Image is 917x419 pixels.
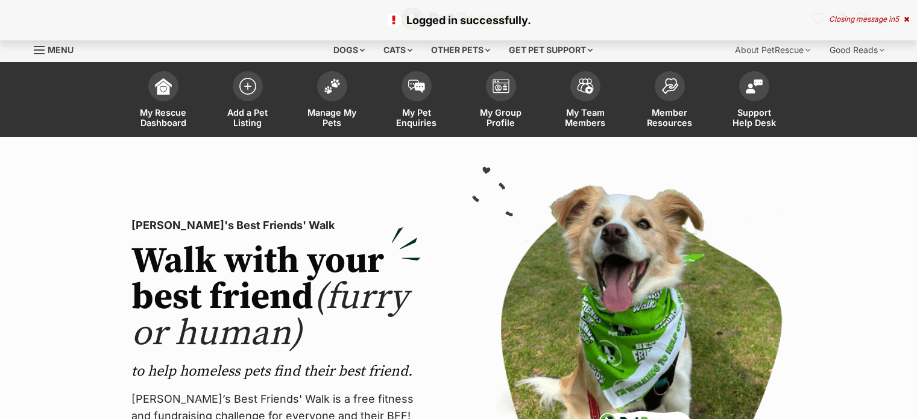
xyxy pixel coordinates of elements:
[712,65,796,137] a: Support Help Desk
[375,38,421,62] div: Cats
[239,78,256,95] img: add-pet-listing-icon-0afa8454b4691262ce3f59096e99ab1cd57d4a30225e0717b998d2c9b9846f56.svg
[131,362,421,381] p: to help homeless pets find their best friend.
[131,244,421,352] h2: Walk with your best friend
[374,65,459,137] a: My Pet Enquiries
[543,65,628,137] a: My Team Members
[121,65,206,137] a: My Rescue Dashboard
[577,78,594,94] img: team-members-icon-5396bd8760b3fe7c0b43da4ab00e1e3bb1a5d9ba89233759b79545d2d3fc5d0d.svg
[136,107,191,128] span: My Rescue Dashboard
[726,38,819,62] div: About PetRescue
[408,80,425,93] img: pet-enquiries-icon-7e3ad2cf08bfb03b45e93fb7055b45f3efa6380592205ae92323e6603595dc1f.svg
[423,38,499,62] div: Other pets
[155,78,172,95] img: dashboard-icon-eb2f2d2d3e046f16d808141f083e7271f6b2e854fb5c12c21221c1fb7104beca.svg
[325,38,373,62] div: Dogs
[821,38,893,62] div: Good Reads
[643,107,697,128] span: Member Resources
[34,38,82,60] a: Menu
[474,107,528,128] span: My Group Profile
[131,217,421,234] p: [PERSON_NAME]'s Best Friends' Walk
[558,107,613,128] span: My Team Members
[389,107,444,128] span: My Pet Enquiries
[500,38,601,62] div: Get pet support
[459,65,543,137] a: My Group Profile
[290,65,374,137] a: Manage My Pets
[661,78,678,94] img: member-resources-icon-8e73f808a243e03378d46382f2149f9095a855e16c252ad45f914b54edf8863c.svg
[48,45,74,55] span: Menu
[131,275,408,356] span: (furry or human)
[746,79,763,93] img: help-desk-icon-fdf02630f3aa405de69fd3d07c3f3aa587a6932b1a1747fa1d2bba05be0121f9.svg
[221,107,275,128] span: Add a Pet Listing
[305,107,359,128] span: Manage My Pets
[493,79,509,93] img: group-profile-icon-3fa3cf56718a62981997c0bc7e787c4b2cf8bcc04b72c1350f741eb67cf2f40e.svg
[206,65,290,137] a: Add a Pet Listing
[324,78,341,94] img: manage-my-pets-icon-02211641906a0b7f246fdf0571729dbe1e7629f14944591b6c1af311fb30b64b.svg
[628,65,712,137] a: Member Resources
[727,107,781,128] span: Support Help Desk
